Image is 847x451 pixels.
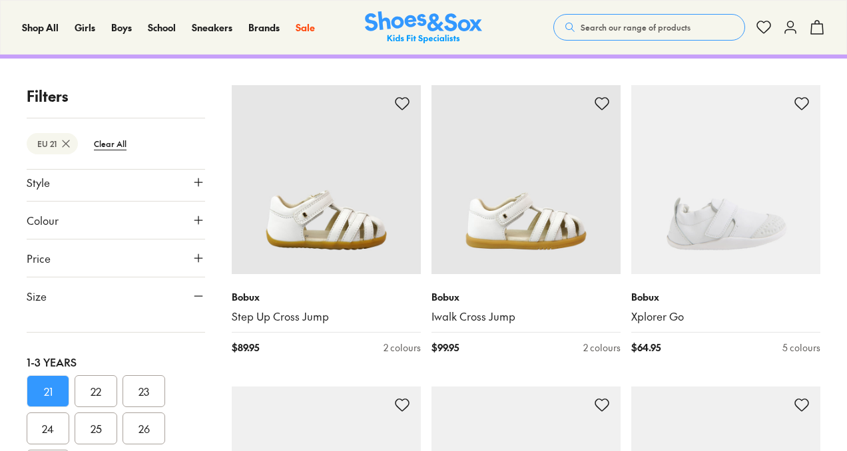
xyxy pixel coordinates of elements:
[192,21,232,34] span: Sneakers
[148,21,176,35] a: School
[27,412,69,444] button: 24
[27,277,205,315] button: Size
[232,290,421,304] p: Bobux
[296,21,315,35] a: Sale
[232,341,259,355] span: $ 89.95
[631,309,820,324] a: Xplorer Go
[111,21,132,35] a: Boys
[782,341,820,355] div: 5 colours
[27,239,205,277] button: Price
[631,290,820,304] p: Bobux
[248,21,280,34] span: Brands
[22,21,59,34] span: Shop All
[27,250,51,266] span: Price
[365,11,482,44] a: Shoes & Sox
[27,133,78,154] btn: EU 21
[553,14,745,41] button: Search our range of products
[22,21,59,35] a: Shop All
[296,21,315,34] span: Sale
[148,21,176,34] span: School
[631,341,661,355] span: $ 64.95
[27,164,205,201] button: Style
[583,341,621,355] div: 2 colours
[83,132,137,156] btn: Clear All
[365,11,482,44] img: SNS_Logo_Responsive.svg
[75,21,95,34] span: Girls
[27,174,50,190] span: Style
[27,202,205,239] button: Colour
[75,375,117,407] button: 22
[111,21,132,34] span: Boys
[384,341,421,355] div: 2 colours
[75,412,117,444] button: 25
[27,288,47,304] span: Size
[123,375,165,407] button: 23
[232,309,421,324] a: Step Up Cross Jump
[431,341,459,355] span: $ 99.95
[431,290,621,304] p: Bobux
[581,21,691,33] span: Search our range of products
[192,21,232,35] a: Sneakers
[27,375,69,407] button: 21
[75,21,95,35] a: Girls
[431,309,621,324] a: Iwalk Cross Jump
[248,21,280,35] a: Brands
[123,412,165,444] button: 26
[27,354,205,370] div: 1-3 Years
[27,212,59,228] span: Colour
[27,85,205,107] p: Filters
